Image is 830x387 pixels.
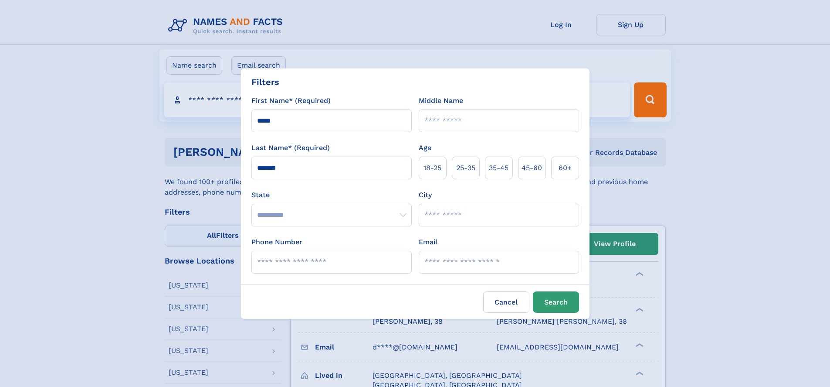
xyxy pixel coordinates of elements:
span: 35‑45 [489,163,508,173]
label: Age [419,143,431,153]
span: 25‑35 [456,163,475,173]
label: Phone Number [251,237,302,247]
button: Search [533,291,579,313]
span: 45‑60 [522,163,542,173]
label: First Name* (Required) [251,96,331,106]
label: State [251,190,412,200]
label: Email [419,237,437,247]
label: City [419,190,432,200]
label: Middle Name [419,96,463,106]
div: Filters [251,75,279,89]
span: 60+ [559,163,572,173]
span: 18‑25 [423,163,441,173]
label: Cancel [483,291,529,313]
label: Last Name* (Required) [251,143,330,153]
